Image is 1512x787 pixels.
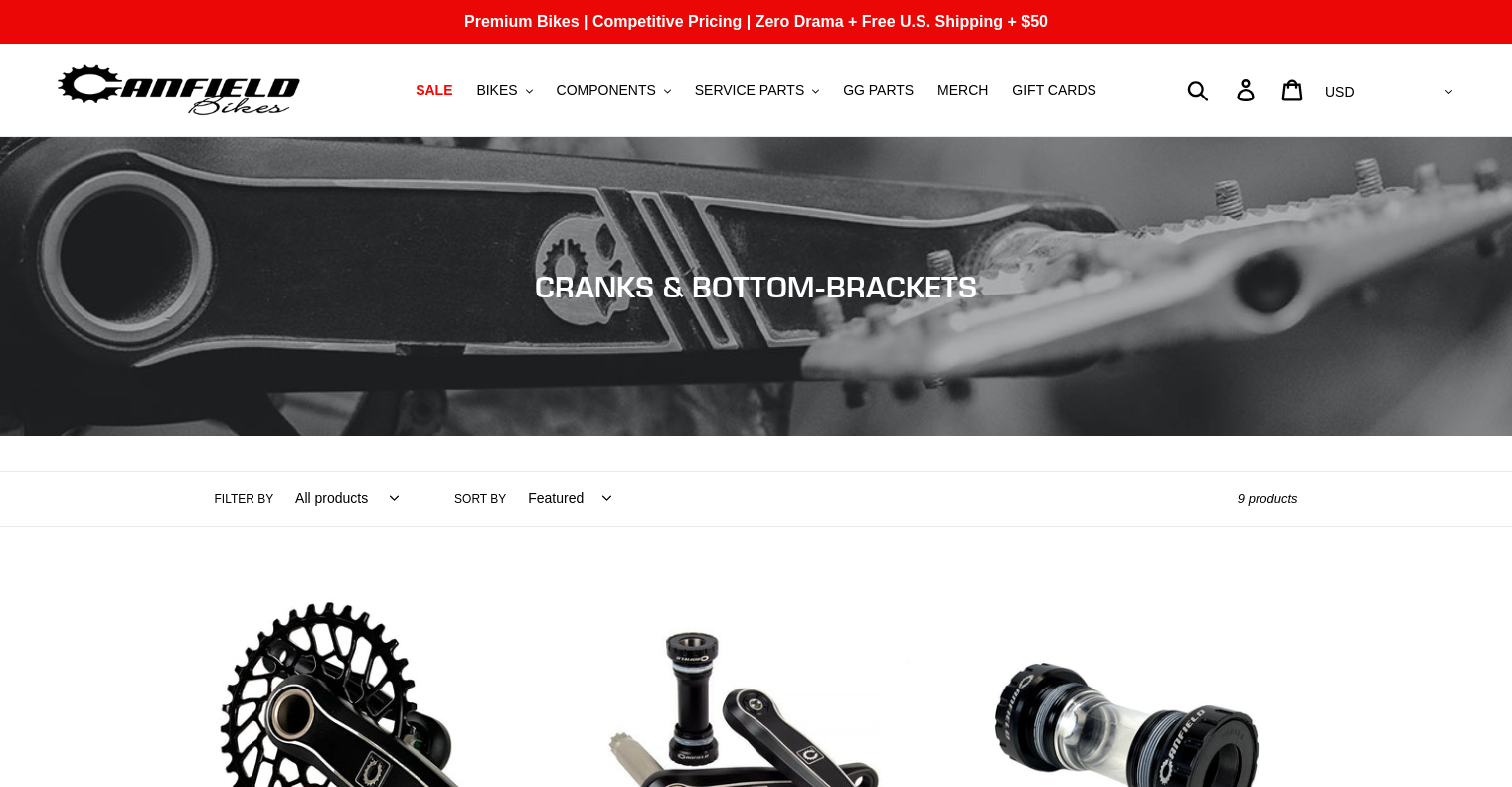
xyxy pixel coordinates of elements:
[937,82,988,98] span: MERCH
[557,82,656,98] span: COMPONENTS
[843,82,914,98] span: GG PARTS
[1198,68,1249,111] input: Search
[406,77,462,103] a: SALE
[1002,77,1106,103] a: GIFT CARDS
[695,82,804,98] span: SERVICE PARTS
[927,77,998,103] a: MERCH
[833,77,924,103] a: GG PARTS
[454,491,506,508] label: Sort by
[685,77,829,103] button: SERVICE PARTS
[535,269,977,304] span: CRANKS & BOTTOM-BRACKETS
[466,77,542,103] button: BIKES
[1238,492,1298,506] span: 9 products
[215,491,274,508] label: Filter by
[1012,82,1096,98] span: GIFT CARDS
[547,77,681,103] button: COMPONENTS
[55,59,303,121] img: Canfield Bikes
[416,82,452,98] span: SALE
[476,82,517,98] span: BIKES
